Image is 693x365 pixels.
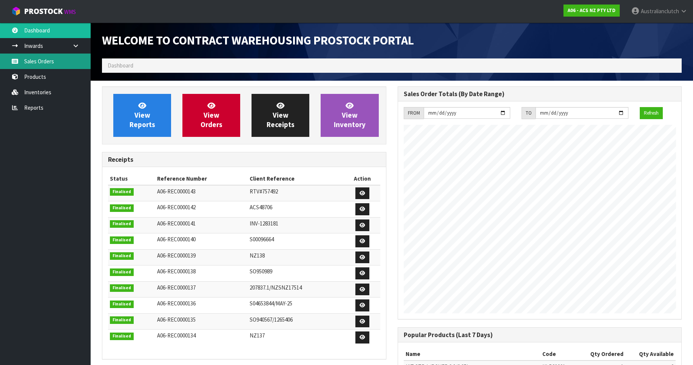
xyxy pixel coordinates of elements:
[201,101,222,129] span: View Orders
[110,316,134,324] span: Finalised
[108,156,380,163] h3: Receipts
[155,173,248,185] th: Reference Number
[157,284,196,291] span: A06-REC0000137
[404,107,424,119] div: FROM
[110,301,134,308] span: Finalised
[250,220,278,227] span: INV-1283181
[157,316,196,323] span: A06-REC0000135
[110,333,134,340] span: Finalised
[250,236,274,243] span: S00096664
[157,204,196,211] span: A06-REC0000142
[11,6,21,16] img: cube-alt.png
[250,284,302,291] span: 207837.1/NZSNZ17514
[110,268,134,276] span: Finalised
[250,204,272,211] span: ACS48706
[157,220,196,227] span: A06-REC0000141
[568,7,616,14] strong: A06 - ACS NZ PTY LTD
[250,316,293,323] span: SO940567/1265406
[267,101,295,129] span: View Receipts
[252,94,309,137] a: ViewReceipts
[334,101,366,129] span: View Inventory
[404,331,676,339] h3: Popular Products (Last 7 Days)
[157,300,196,307] span: A06-REC0000136
[157,188,196,195] span: A06-REC0000143
[577,348,625,360] th: Qty Ordered
[157,236,196,243] span: A06-REC0000140
[108,173,155,185] th: Status
[157,332,196,339] span: A06-REC0000134
[130,101,155,129] span: View Reports
[522,107,536,119] div: TO
[110,220,134,228] span: Finalised
[110,236,134,244] span: Finalised
[625,348,676,360] th: Qty Available
[344,173,380,185] th: Action
[64,8,76,15] small: WMS
[110,204,134,212] span: Finalised
[157,268,196,275] span: A06-REC0000138
[113,94,171,137] a: ViewReports
[182,94,240,137] a: ViewOrders
[110,188,134,196] span: Finalised
[24,6,63,16] span: ProStock
[404,348,540,360] th: Name
[640,107,663,119] button: Refresh
[250,332,265,339] span: NZ137
[250,188,278,195] span: RTV#757492
[108,62,133,69] span: Dashboard
[250,300,292,307] span: S04653844/MAY-25
[404,90,676,98] h3: Sales Order Totals (By Date Range)
[641,8,679,15] span: Australianclutch
[110,252,134,260] span: Finalised
[250,252,265,259] span: NZ138
[157,252,196,259] span: A06-REC0000139
[102,33,414,48] span: Welcome to Contract Warehousing ProStock Portal
[250,268,272,275] span: SO950989
[110,284,134,292] span: Finalised
[540,348,577,360] th: Code
[248,173,344,185] th: Client Reference
[321,94,378,137] a: ViewInventory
